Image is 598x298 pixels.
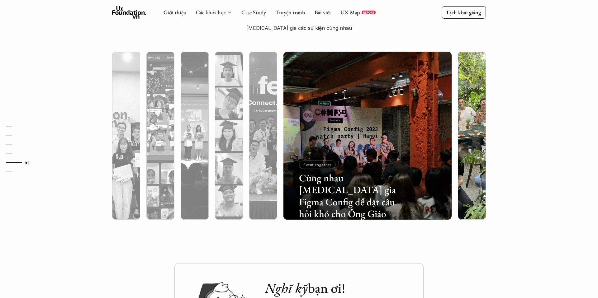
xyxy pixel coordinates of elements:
h2: bạn ơi! [265,280,411,296]
p: Lịch khai giảng [447,9,481,16]
em: Nghĩ kỹ [265,279,308,297]
a: Lịch khai giảng [442,6,486,18]
a: 05 [6,159,36,166]
a: Các khóa học [196,9,226,16]
a: Giới thiệu [164,9,187,16]
a: REPORT [362,11,376,14]
a: Bài viết [315,9,331,16]
strong: 05 [25,160,30,165]
p: REPORT [363,11,374,14]
a: UX Map [340,9,360,16]
p: Event together [303,162,331,167]
a: Case Study [241,9,266,16]
h3: Cùng nhau [MEDICAL_DATA] gia Figma Config để đặt câu hỏi khó cho Ông Giáo [299,172,399,220]
a: Truyện tranh [275,9,305,16]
